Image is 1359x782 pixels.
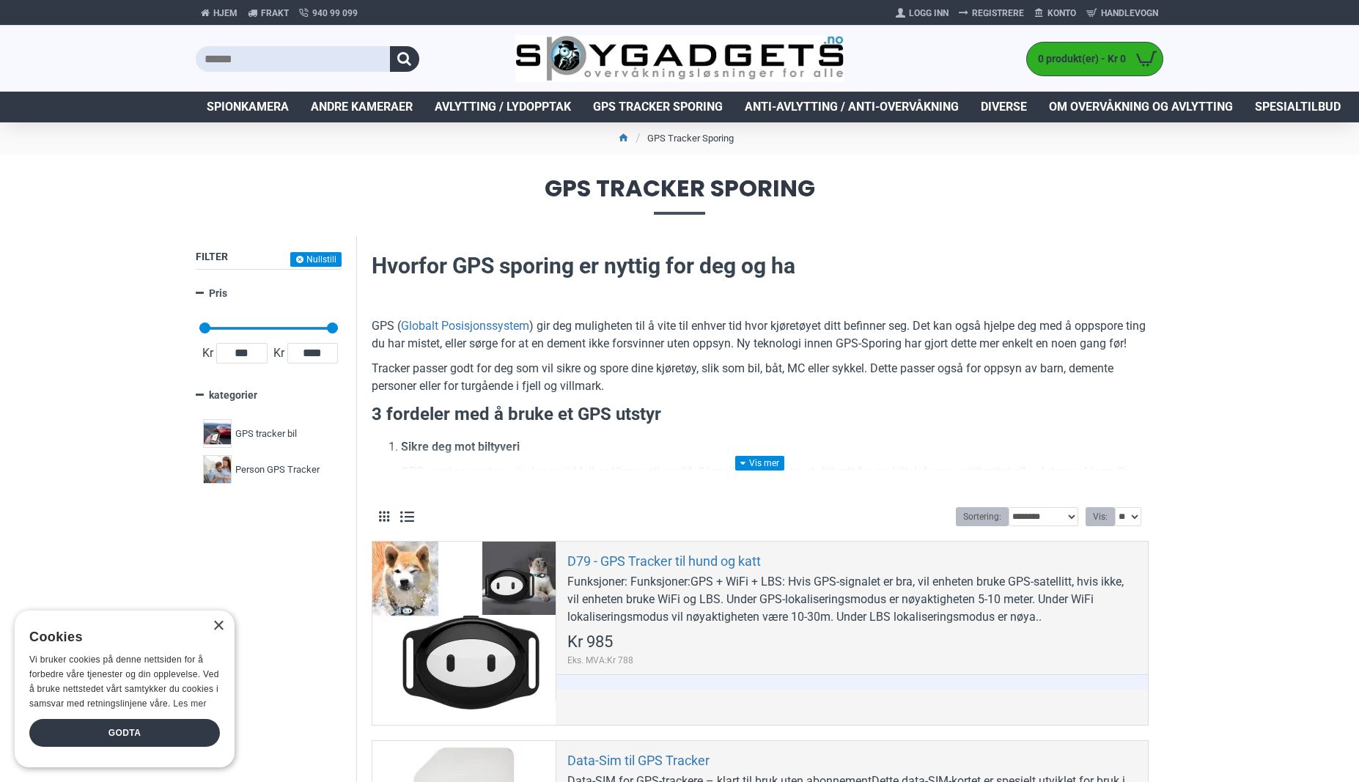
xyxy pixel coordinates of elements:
div: Godta [29,719,220,747]
a: GPS Tracker Sporing [582,92,734,122]
span: GPS Tracker Sporing [593,98,723,116]
a: Pris [196,281,342,306]
span: Kr [199,344,216,362]
a: Spionkamera [196,92,300,122]
span: Frakt [261,7,289,20]
img: SpyGadgets.no [515,35,844,83]
span: Konto [1047,7,1076,20]
p: GPS sporingssystem gir deg umiddelbar tilgang til verdifull innsikt om kjøretøyet ditt rett fra m... [401,463,1149,516]
a: Om overvåkning og avlytting [1038,92,1244,122]
span: 0 produkt(er) - Kr 0 [1027,51,1130,67]
h2: Hvorfor GPS sporing er nyttig for deg og ha [372,251,1149,281]
p: GPS ( ) gir deg muligheten til å vite til enhver tid hvor kjøretøyet ditt befinner seg. Det kan o... [372,317,1149,353]
span: Kr 985 [567,634,613,650]
span: Andre kameraer [311,98,413,116]
span: Kr [270,344,287,362]
a: Logg Inn [891,1,954,25]
a: 0 produkt(er) - Kr 0 [1027,43,1163,75]
img: Person GPS Tracker [203,455,232,484]
p: Tracker passer godt for deg som vil sikre og spore dine kjøretøy, slik som bil, båt, MC eller syk... [372,360,1149,395]
a: Konto [1029,1,1081,25]
span: Person GPS Tracker [235,462,320,477]
a: Les mer, opens a new window [173,698,206,709]
label: Sortering: [956,507,1009,526]
span: GPS tracker bil [235,427,297,441]
a: D79 - GPS Tracker til hund og katt [567,553,761,569]
a: kategorier [196,383,342,408]
a: Andre kameraer [300,92,424,122]
a: D79 - GPS Tracker til hund og katt D79 - GPS Tracker til hund og katt [372,542,556,725]
a: Anti-avlytting / Anti-overvåkning [734,92,970,122]
span: Handlevogn [1101,7,1158,20]
h3: 3 fordeler med å bruke et GPS utstyr [372,402,1149,427]
a: Spesialtilbud [1244,92,1352,122]
span: 940 99 099 [312,7,358,20]
span: Avlytting / Lydopptak [435,98,571,116]
span: Anti-avlytting / Anti-overvåkning [745,98,959,116]
a: Avlytting / Lydopptak [424,92,582,122]
div: Funksjoner: Funksjoner:GPS + WiFi + LBS: Hvis GPS-signalet er bra, vil enheten bruke GPS-satellit... [567,573,1137,626]
label: Vis: [1086,507,1115,526]
span: Registrere [972,7,1024,20]
span: Spesialtilbud [1255,98,1341,116]
a: Globalt Posisjonssystem [401,317,529,335]
span: Spionkamera [207,98,289,116]
strong: Sikre deg mot biltyveri [401,440,520,454]
a: Data-Sim til GPS Tracker [567,752,710,769]
span: Logg Inn [909,7,949,20]
button: Nullstill [290,252,342,267]
a: Diverse [970,92,1038,122]
span: Eks. MVA:Kr 788 [567,654,633,667]
span: Hjem [213,7,237,20]
div: Close [213,621,224,632]
span: Vi bruker cookies på denne nettsiden for å forbedre våre tjenester og din opplevelse. Ved å bruke... [29,654,219,708]
span: Filter [196,251,228,262]
span: Om overvåkning og avlytting [1049,98,1233,116]
div: Cookies [29,621,210,653]
span: Diverse [981,98,1027,116]
img: GPS tracker bil [203,419,232,448]
span: GPS Tracker Sporing [196,177,1163,214]
a: Handlevogn [1081,1,1163,25]
a: Registrere [954,1,1029,25]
